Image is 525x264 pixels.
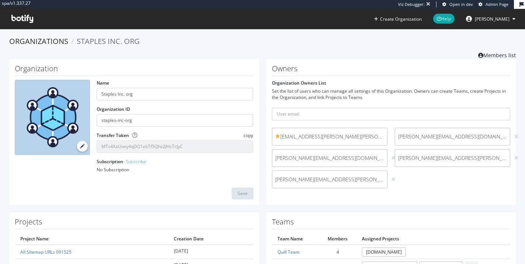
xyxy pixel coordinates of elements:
td: 4 [319,245,357,259]
h1: Teams [272,218,511,229]
a: Admin Page [479,1,508,7]
button: Save [232,188,253,199]
td: [DATE] [168,245,253,259]
span: [EMAIL_ADDRESS][PERSON_NAME][PERSON_NAME][DOMAIN_NAME] [275,133,384,140]
input: Organization ID [97,114,253,127]
div: Set the list of users who can manage all settings of this Organization. Owners can create Teams, ... [272,88,511,100]
span: [PERSON_NAME][EMAIL_ADDRESS][DOMAIN_NAME] [275,154,384,162]
input: User email [272,108,511,120]
a: All SItemap URLs 091525 [20,249,72,255]
span: [PERSON_NAME][EMAIL_ADDRESS][PERSON_NAME][PERSON_NAME][DOMAIN_NAME] [275,176,384,183]
a: Organizations [9,36,68,46]
a: Quill Team [277,249,300,255]
div: No Subscription [97,167,253,173]
span: Open in dev [449,1,473,7]
span: Admin Page [486,1,508,7]
th: Creation Date [168,233,253,245]
span: copy [243,132,253,138]
a: Open in dev [442,1,473,7]
th: Project Name [15,233,168,245]
a: Members list [478,50,516,59]
div: Save [238,190,248,196]
span: [PERSON_NAME][EMAIL_ADDRESS][DOMAIN_NAME] [398,133,507,140]
span: Staples Inc. org [77,36,140,46]
h1: Owners [272,65,511,76]
input: name [97,88,253,100]
div: Viz Debugger: [398,1,425,7]
th: Assigned Projects [356,233,510,245]
span: [PERSON_NAME][EMAIL_ADDRESS][PERSON_NAME][PERSON_NAME][DOMAIN_NAME] [398,154,507,162]
button: Create Organization [374,16,422,23]
label: Organization Owners List [272,80,326,86]
label: Transfer Token [97,132,129,138]
a: - Subscribe [123,158,146,165]
h1: Projects [15,218,253,229]
button: [PERSON_NAME] [460,13,521,25]
a: [DOMAIN_NAME] [362,247,406,257]
span: Help [433,14,455,24]
th: Members [319,233,357,245]
label: Organization ID [97,106,130,112]
ol: breadcrumbs [9,36,516,47]
span: colleen [475,16,510,22]
th: Team Name [272,233,319,245]
label: Subscription [97,158,146,165]
h1: Organization [15,65,253,76]
label: Name [97,80,109,86]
